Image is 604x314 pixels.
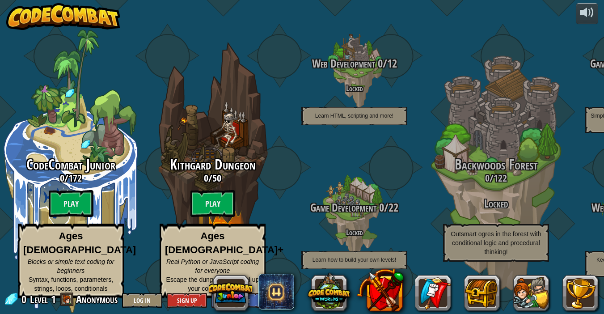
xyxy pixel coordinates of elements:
[76,292,118,306] span: Anonymous
[451,230,541,255] span: Outsmart ogres in the forest with conditional logic and procedural thinking!
[387,56,397,71] span: 12
[68,171,82,185] span: 172
[6,3,121,30] img: CodeCombat - Learn how to code by playing a game
[21,292,29,306] span: 0
[283,58,425,70] h3: /
[166,258,259,274] span: Real Python or JavaScript coding for everyone
[310,200,376,215] span: Game Development
[485,171,490,185] span: 0
[30,292,48,307] span: Level
[212,171,221,185] span: 50
[494,171,507,185] span: 122
[166,276,259,292] span: Escape the dungeon and level up your coding skills!
[190,190,235,217] btn: Play
[455,155,538,174] span: Backwoods Forest
[375,56,383,71] span: 0
[51,292,56,306] span: 1
[313,257,396,263] span: Learn how to build your own levels!
[29,276,113,292] span: Syntax, functions, parameters, strings, loops, conditionals
[167,293,207,308] button: Sign Up
[376,200,384,215] span: 0
[49,190,93,217] btn: Play
[60,171,64,185] span: 0
[283,84,425,93] h4: Locked
[165,230,283,255] strong: Ages [DEMOGRAPHIC_DATA]+
[425,173,567,183] h3: /
[122,293,162,308] button: Log In
[283,228,425,237] h4: Locked
[315,113,393,119] span: Learn HTML, scripting and more!
[28,258,114,274] span: Blocks or simple text coding for beginners
[23,230,136,255] strong: Ages [DEMOGRAPHIC_DATA]
[204,171,208,185] span: 0
[312,56,375,71] span: Web Development
[142,173,283,183] h3: /
[26,155,115,174] span: CodeCombat Junior
[425,198,567,210] h3: Locked
[389,200,398,215] span: 22
[170,155,256,174] span: Kithgard Dungeon
[283,202,425,214] h3: /
[142,30,283,313] div: Complete previous world to unlock
[576,3,598,24] button: Adjust volume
